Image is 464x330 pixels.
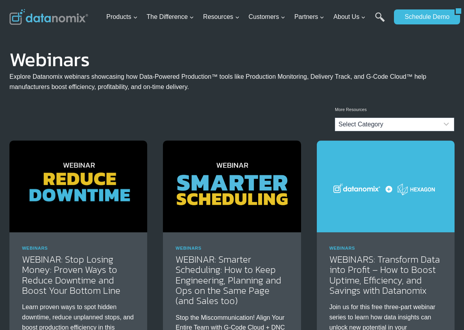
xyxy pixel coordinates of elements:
[146,12,194,22] span: The Difference
[9,9,88,25] img: Datanomix
[335,106,454,113] p: More Resources
[249,12,285,22] span: Customers
[9,54,455,65] h1: Webinars
[203,12,239,22] span: Resources
[103,4,390,30] nav: Primary Navigation
[294,12,324,22] span: Partners
[9,73,426,90] span: Explore Datanomix webinars showcasing how Data-Powered Production™ tools like Production Monitori...
[329,252,440,297] a: WEBINARS: Transform Data into Profit – How to Boost Uptime, Efficiency, and Savings with Datanomix
[317,141,455,233] img: Hexagon Partners Up with Datanomix
[22,252,120,297] a: WEBINAR: Stop Losing Money: Proven Ways to Reduce Downtime and Boost Your Bottom Line
[375,12,385,30] a: Search
[9,141,147,233] img: WEBINAR: Discover practical ways to reduce downtime, boost productivity, and improve profits in y...
[176,246,201,250] a: Webinars
[176,252,281,308] a: WEBINAR: Smarter Scheduling: How to Keep Engineering, Planning and Ops on the Same Page (and Sale...
[329,246,355,250] a: Webinars
[394,9,455,24] a: Schedule Demo
[106,12,137,22] span: Products
[333,12,366,22] span: About Us
[163,141,301,233] img: Smarter Scheduling: How To Keep Engineering, Planning and Ops on the Same Page
[22,246,48,250] a: Webinars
